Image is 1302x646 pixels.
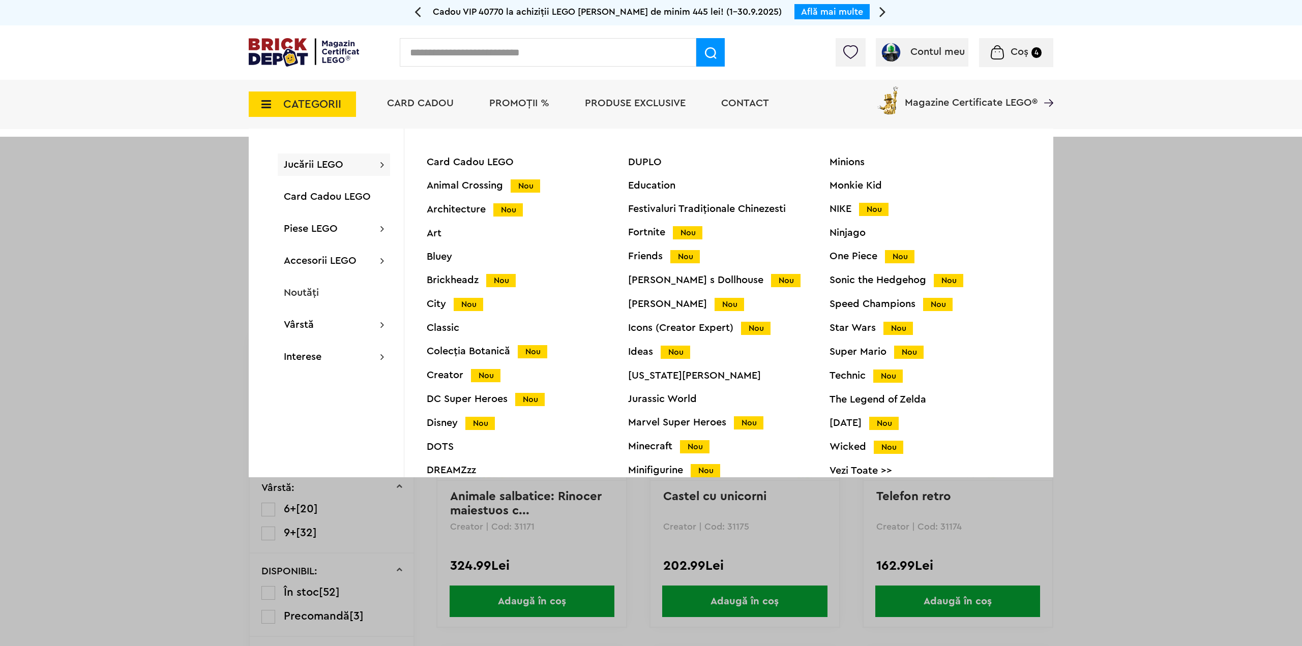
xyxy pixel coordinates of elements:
span: Coș [1011,47,1028,57]
a: Contul meu [880,47,965,57]
small: 4 [1031,47,1042,58]
a: Contact [721,98,769,108]
span: Contul meu [910,47,965,57]
span: Cadou VIP 40770 la achiziții LEGO [PERSON_NAME] de minim 445 lei! (1-30.9.2025) [433,7,782,16]
a: Produse exclusive [585,98,686,108]
a: Card Cadou [387,98,454,108]
a: PROMOȚII % [489,98,549,108]
span: CATEGORII [283,99,341,110]
span: Magazine Certificate LEGO® [905,84,1038,108]
a: Magazine Certificate LEGO® [1038,84,1053,95]
a: Află mai multe [801,7,863,16]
